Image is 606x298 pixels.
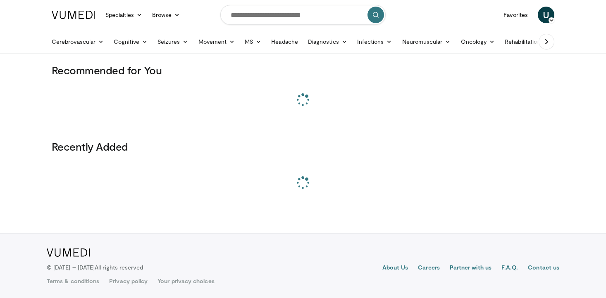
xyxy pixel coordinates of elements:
a: Partner with us [450,263,491,273]
a: Infections [352,33,397,50]
span: All rights reserved [95,264,143,271]
a: Careers [418,263,440,273]
a: Neuromuscular [397,33,456,50]
a: Specialties [100,7,147,23]
a: Seizures [153,33,193,50]
img: VuMedi Logo [52,11,95,19]
a: Movement [193,33,240,50]
a: About Us [382,263,408,273]
a: Contact us [528,263,559,273]
a: Oncology [456,33,500,50]
a: U [538,7,554,23]
a: Favorites [499,7,533,23]
img: VuMedi Logo [47,248,90,257]
a: MS [240,33,266,50]
h3: Recommended for You [52,64,554,77]
a: Your privacy choices [157,277,214,285]
input: Search topics, interventions [220,5,386,25]
a: Privacy policy [109,277,148,285]
a: Cognitive [109,33,153,50]
h3: Recently Added [52,140,554,153]
a: Headache [266,33,303,50]
a: F.A.Q. [501,263,518,273]
a: Cerebrovascular [47,33,109,50]
a: Diagnostics [303,33,352,50]
a: Browse [147,7,185,23]
a: Terms & conditions [47,277,99,285]
p: © [DATE] – [DATE] [47,263,143,272]
a: Rehabilitation [500,33,545,50]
